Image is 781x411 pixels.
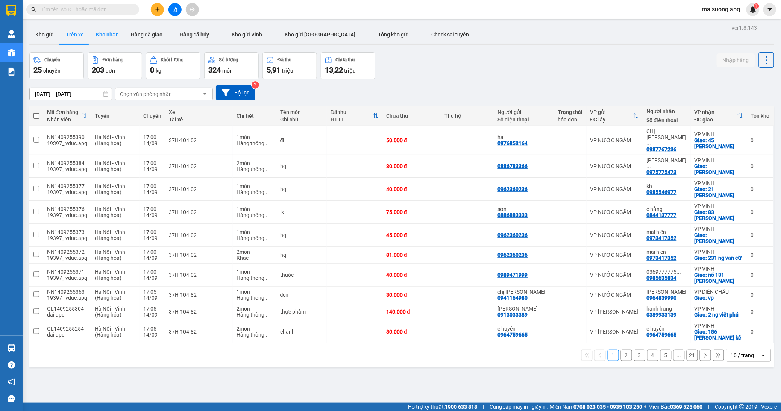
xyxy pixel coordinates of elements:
div: 14/09 [143,166,161,172]
span: Hà Nội - Vinh (Hàng hóa) [95,249,125,261]
div: VP NƯỚC NGẦM [590,272,639,278]
sup: 1 [754,3,759,9]
button: Chưa thu13,22 triệu [321,52,375,79]
div: Đã thu [278,57,291,62]
button: 3 [634,350,645,361]
th: Toggle SortBy [327,106,382,126]
div: 81.000 đ [386,252,437,258]
div: NN1409255376 [47,206,87,212]
button: Số lượng324món [204,52,259,79]
span: ... [264,166,269,172]
div: NN1409255373 [47,229,87,235]
div: 37H-104.82 [169,292,229,298]
button: 2 [621,350,632,361]
div: 0964839990 [647,295,677,301]
div: 2 món [237,160,272,166]
div: 0962360236 [498,186,528,192]
img: icon-new-feature [750,6,757,13]
div: 17:05 [143,289,161,295]
div: VP DIỄN CHÂU [695,289,743,295]
div: NN1409255371 [47,269,87,275]
button: 21 [687,350,698,361]
div: 0987767236 [647,146,677,152]
span: ... [264,332,269,338]
div: thực phẩm [280,309,323,315]
div: đèn [280,292,323,298]
div: Hàng thông thường [237,212,272,218]
div: c huyên [498,326,550,332]
div: hóa đơn [558,117,583,123]
div: Giao: 21 quang trung [695,186,743,198]
span: question-circle [8,361,15,369]
div: 14/09 [143,140,161,146]
div: 14/09 [143,189,161,195]
div: hạnh hưng [647,306,687,312]
div: Đã thu [331,109,373,115]
div: NN1409255363 [47,289,87,295]
div: 37H-104.02 [169,252,229,258]
div: 14/09 [143,332,161,338]
div: Giao: vp [695,295,743,301]
div: VP [PERSON_NAME] [590,329,639,335]
div: Chuyến [143,113,161,119]
div: 0962360236 [498,252,528,258]
div: 37H-104.02 [169,272,229,278]
div: 17:05 [143,326,161,332]
span: Hà Nội - Vinh (Hàng hóa) [95,306,125,318]
img: logo-vxr [6,5,16,16]
div: 0973417352 [647,255,677,261]
div: 19397_lvduc.apq [47,255,87,261]
div: 0985546977 [647,189,677,195]
div: 80.000 đ [386,329,437,335]
div: 14/09 [143,235,161,241]
span: ... [264,312,269,318]
div: 19397_lvduc.apq [47,295,87,301]
div: 140.000 đ [386,309,437,315]
div: VP NƯỚC NGẦM [590,292,639,298]
div: hq [280,186,323,192]
span: đơn [106,68,115,74]
div: 0989471999 [498,272,528,278]
div: GL1409255304 [47,306,87,312]
div: 75.000 đ [386,209,437,215]
span: triệu [282,68,293,74]
div: 0369777775 a đại [647,269,687,275]
div: 0 [751,209,770,215]
div: ngọc ánh [498,306,550,312]
div: Hàng thông thường [237,189,272,195]
div: hq [280,232,323,238]
div: CHỊ Hà 0913290529 [647,128,687,146]
div: NN1409255384 [47,160,87,166]
span: 0 [150,65,154,74]
img: solution-icon [8,68,15,76]
div: xuân lộc [647,289,687,295]
button: plus [151,3,164,16]
div: 0941164980 [498,295,528,301]
div: Hàng thông thường [237,140,272,146]
span: Check sai tuyến [432,32,469,38]
div: 0976853164 [498,140,528,146]
span: caret-down [767,6,773,13]
div: Chi tiết [237,113,272,119]
div: Giao: nõ 131 nguyễn trường tộ [695,272,743,284]
div: ĐC giao [695,117,737,123]
span: Miền Bắc [649,403,703,411]
div: 17:00 [143,269,161,275]
div: 19397_lvduc.apq [47,235,87,241]
div: VP VINH [695,306,743,312]
div: 1 món [237,229,272,235]
div: 0973417352 [647,235,677,241]
span: kg [156,68,161,74]
div: ĐC lấy [590,117,633,123]
span: Tổng kho gửi [378,32,409,38]
span: file-add [172,7,177,12]
div: VP NƯỚC NGẦM [590,163,639,169]
input: Select a date range. [30,88,112,100]
div: Chọn văn phòng nhận [120,90,172,98]
div: 37H-104.02 [169,232,229,238]
div: NN1409255377 [47,183,87,189]
button: caret-down [763,3,776,16]
span: | [708,403,710,411]
div: Giao: minh khai [695,232,743,244]
div: 0 [751,329,770,335]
